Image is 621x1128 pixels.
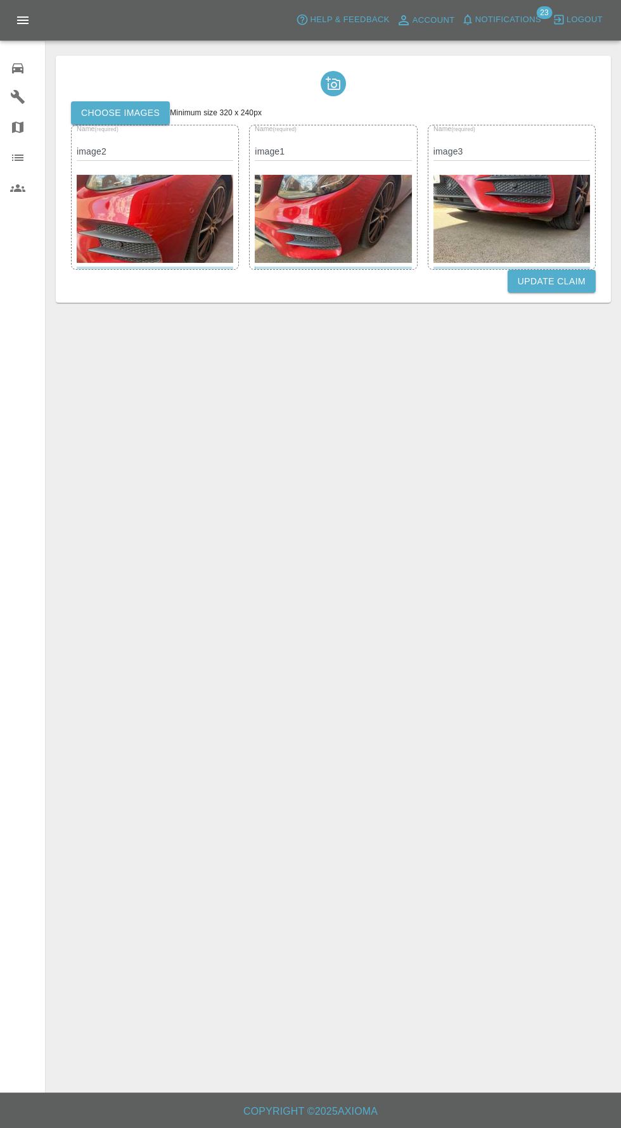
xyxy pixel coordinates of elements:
[273,126,297,132] small: (required)
[71,101,170,125] label: Choose images
[567,13,603,27] span: Logout
[310,13,389,27] span: Help & Feedback
[413,13,455,28] span: Account
[393,10,458,30] a: Account
[475,13,541,27] span: Notifications
[8,5,38,35] button: Open drawer
[451,126,475,132] small: (required)
[170,108,262,117] span: Minimum size 320 x 240px
[549,10,606,30] button: Logout
[77,125,118,132] span: Name
[508,270,596,293] button: Update Claim
[255,125,297,132] span: Name
[10,1103,611,1120] h6: Copyright © 2025 Axioma
[94,126,118,132] small: (required)
[293,10,392,30] button: Help & Feedback
[536,6,552,19] span: 23
[433,125,475,132] span: Name
[458,10,544,30] button: Notifications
